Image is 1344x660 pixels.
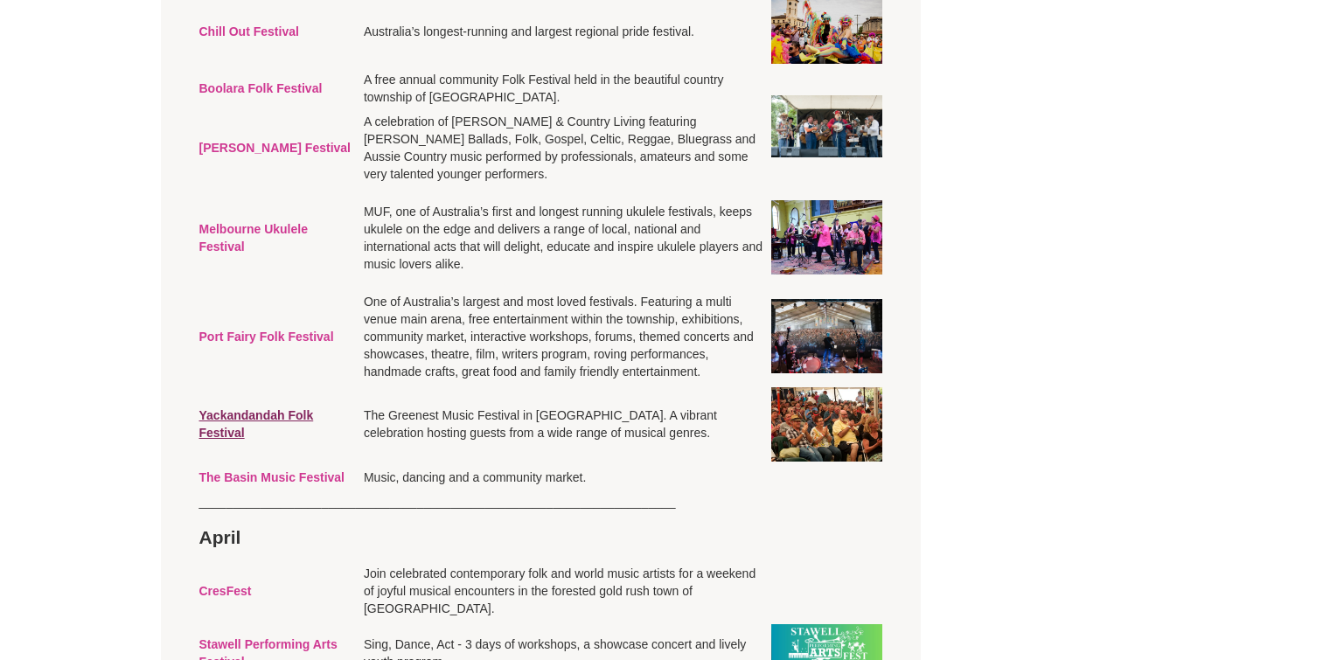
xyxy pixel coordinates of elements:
[199,141,351,155] a: [PERSON_NAME] Festival
[199,330,334,344] a: Port Fairy Folk Festival
[360,67,768,109] td: A free annual community Folk Festival held in the beautiful country township of [GEOGRAPHIC_DATA].
[360,561,768,621] td: Join celebrated contemporary folk and world music artists for a weekend of joyful musical encount...
[199,81,323,95] a: Boolara Folk Festival
[199,408,314,440] a: Yackandandah Folk Festival
[360,109,768,186] td: A celebration of [PERSON_NAME] & Country Living featuring [PERSON_NAME] Ballads, Folk, Gospel, Ce...
[360,465,768,490] td: Music, dancing and a community market.
[196,490,887,514] td: ______________________________________________________________________
[199,222,308,254] a: Melbourne Ukulele Festival
[199,24,299,38] a: Chill Out Festival
[360,384,768,465] td: The Greenest Music Festival in [GEOGRAPHIC_DATA]. A vibrant celebration hosting guests from a wid...
[199,470,345,484] a: The Basin Music Festival
[199,584,252,598] a: CresFest
[360,289,768,384] td: One of Australia’s largest and most loved festivals. Featuring a multi venue main arena, free ent...
[364,203,764,273] p: MUF, one of Australia’s first and longest running ukulele festivals, keeps ukulele on the edge an...
[199,526,357,549] h3: April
